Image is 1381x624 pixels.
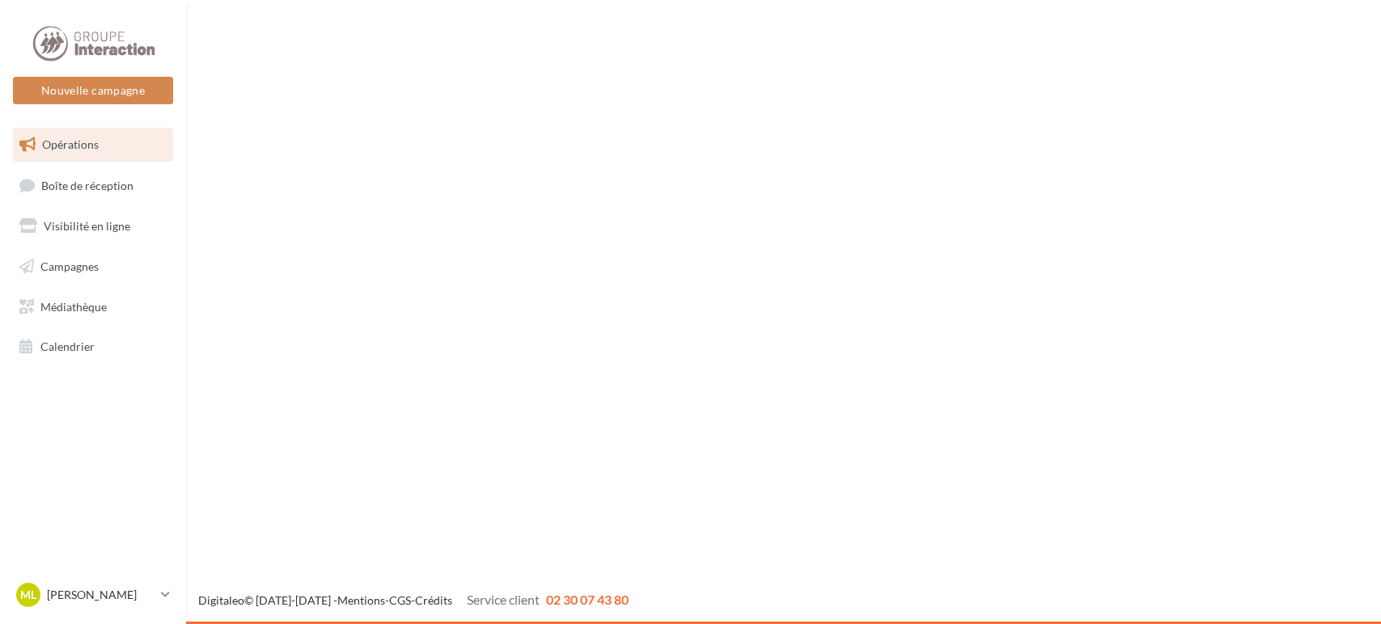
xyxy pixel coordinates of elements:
span: Opérations [42,137,99,151]
a: Crédits [415,593,452,607]
span: Calendrier [40,339,95,353]
span: Service client [467,592,540,607]
a: CGS [389,593,411,607]
a: Digitaleo [198,593,244,607]
span: Visibilité en ligne [44,219,130,233]
span: ML [20,587,36,603]
span: Médiathèque [40,299,107,313]
a: Médiathèque [10,290,176,324]
a: ML [PERSON_NAME] [13,580,173,610]
a: Calendrier [10,330,176,364]
span: Campagnes [40,259,99,273]
a: Opérations [10,128,176,162]
button: Nouvelle campagne [13,77,173,104]
a: Boîte de réception [10,168,176,203]
a: Campagnes [10,250,176,284]
a: Mentions [337,593,385,607]
span: Boîte de réception [41,178,133,192]
a: Visibilité en ligne [10,209,176,243]
span: © [DATE]-[DATE] - - - [198,593,629,607]
p: [PERSON_NAME] [47,587,155,603]
span: 02 30 07 43 80 [546,592,629,607]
